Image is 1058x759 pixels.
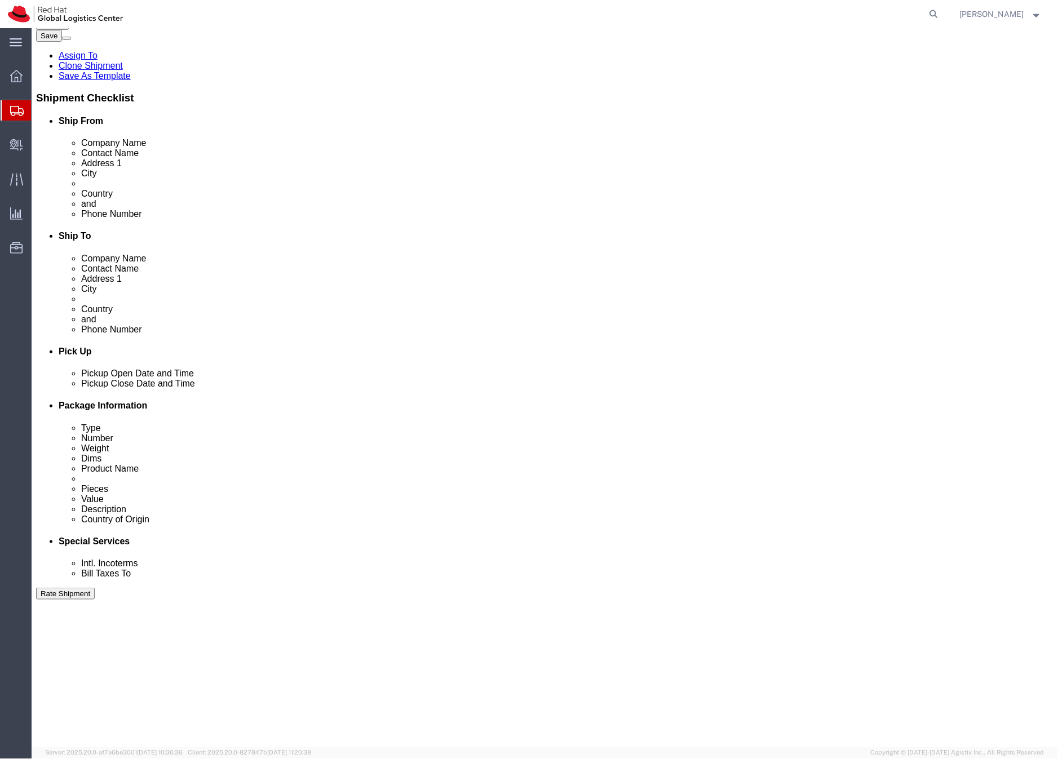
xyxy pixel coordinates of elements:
span: Server: 2025.20.0-af7a6be3001 [45,749,183,756]
span: Sona Mala [960,8,1024,20]
iframe: FS Legacy Container [32,28,1058,747]
img: logo [8,6,123,23]
button: [PERSON_NAME] [959,7,1043,21]
span: [DATE] 11:20:38 [267,749,311,756]
span: Client: 2025.20.0-827847b [188,749,311,756]
span: Copyright © [DATE]-[DATE] Agistix Inc., All Rights Reserved [871,748,1044,758]
span: [DATE] 10:36:36 [137,749,183,756]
